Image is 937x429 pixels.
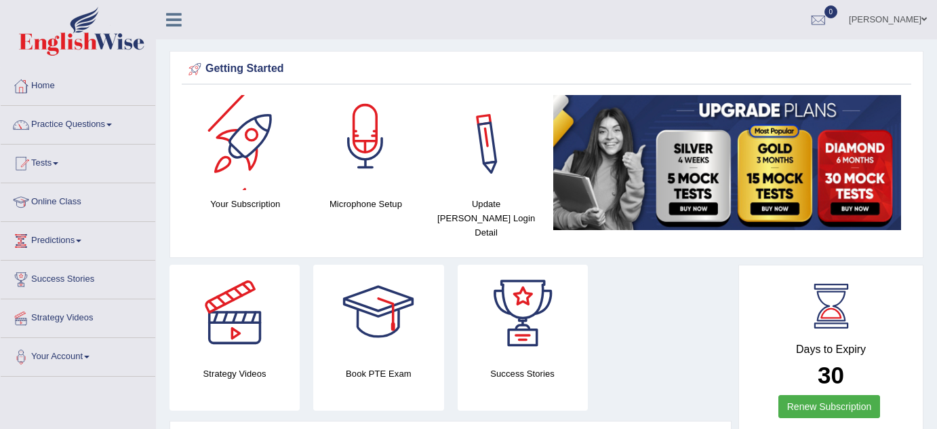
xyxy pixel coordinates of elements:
[1,106,155,140] a: Practice Questions
[170,367,300,381] h4: Strategy Videos
[185,59,908,79] div: Getting Started
[1,145,155,179] a: Tests
[1,261,155,295] a: Success Stories
[778,395,881,418] a: Renew Subscription
[1,67,155,101] a: Home
[313,197,420,211] h4: Microphone Setup
[1,338,155,372] a: Your Account
[1,222,155,256] a: Predictions
[1,299,155,333] a: Strategy Videos
[1,183,155,217] a: Online Class
[313,367,443,381] h4: Book PTE Exam
[824,5,838,18] span: 0
[754,343,908,356] h4: Days to Expiry
[553,95,901,230] img: small5.jpg
[192,197,299,211] h4: Your Subscription
[433,197,540,240] h4: Update [PERSON_NAME] Login Detail
[818,362,844,388] b: 30
[458,367,588,381] h4: Success Stories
